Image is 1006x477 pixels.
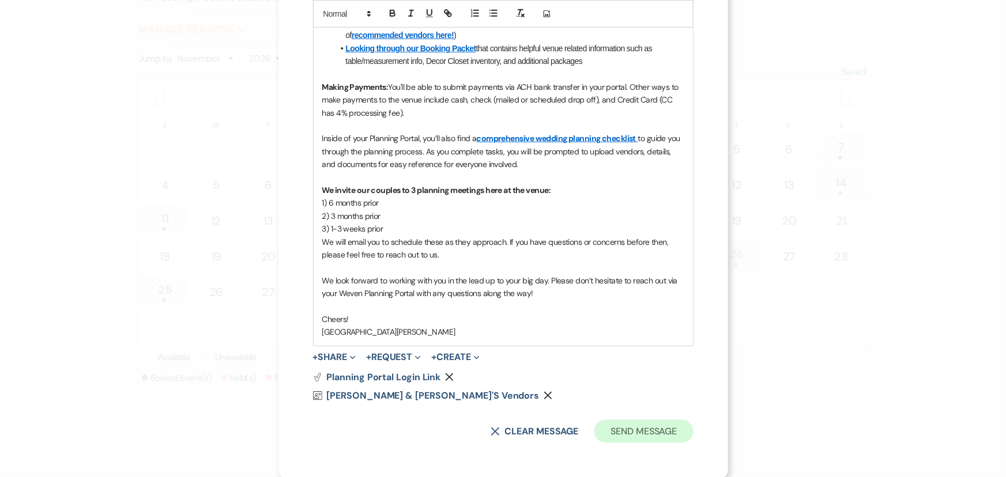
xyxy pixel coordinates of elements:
a: wedding planning checklist [536,133,636,143]
p: We will email you to schedule these as they approach. If you have questions or concerns before th... [322,236,684,262]
span: ) [454,31,456,40]
strong: Making Payments: [322,82,389,92]
button: Create [431,353,479,362]
button: Planning Portal Login Link [313,373,441,382]
span: to guide you through the planning process. As you complete tasks, you will be prompted to upload ... [322,133,683,169]
p: 1) 6 months prior [322,196,684,209]
a: recommended vendors here! [352,31,454,40]
span: + [313,353,318,362]
span: We look forward to working with you in the lead up to your big day. Please don’t hesitate to reac... [322,275,680,298]
a: comprehensive [477,133,534,143]
span: Inside of your Planning Portal, you’ll also find a [322,133,477,143]
span: [PERSON_NAME] & [PERSON_NAME]'s Vendors [327,389,540,402]
span: + [431,353,436,362]
span: Planning Portal Login Link [327,371,441,383]
span: + [366,353,371,362]
span: You'll be able to submit payments via ACH bank transfer in your portal. Other ways to make paymen... [322,82,681,118]
button: Request [366,353,421,362]
span: Cheers! [322,314,349,324]
a: Looking through our Booking Packet [346,44,476,53]
button: Share [313,353,356,362]
p: 3) 1-3 weeks prior [322,222,684,235]
li: that contains helpful venue related information such as table/measurement info, Decor Closet inve... [334,42,684,68]
a: [PERSON_NAME] & [PERSON_NAME]'s Vendors [313,391,540,400]
p: [GEOGRAPHIC_DATA][PERSON_NAME] [322,325,684,338]
p: 2) 3 months prior [322,210,684,222]
button: Send Message [594,420,693,443]
strong: We invite our couples to 3 planning meetings here at the venue: [322,185,551,195]
button: Clear message [491,427,578,436]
